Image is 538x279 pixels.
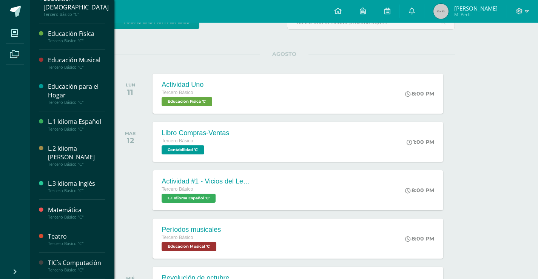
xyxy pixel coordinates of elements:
[407,139,434,145] div: 1:00 PM
[48,206,105,214] div: Matemática
[405,187,434,194] div: 8:00 PM
[162,194,216,203] span: L.1 Idioma Español 'C'
[48,179,105,193] a: L.3 Idioma InglésTercero Básico "C"
[48,100,105,105] div: Tercero Básico "C"
[48,259,105,267] div: TIC´s Computación
[125,131,136,136] div: MAR
[162,145,204,154] span: Contabilidad 'C'
[260,51,308,57] span: AGOSTO
[48,241,105,246] div: Tercero Básico "C"
[48,29,105,38] div: Educación Física
[48,56,105,70] a: Educación MusicalTercero Básico "C"
[454,11,498,18] span: Mi Perfil
[48,179,105,188] div: L.3 Idioma Inglés
[162,129,229,137] div: Libro Compras-Ventas
[126,88,135,97] div: 11
[48,126,105,132] div: Tercero Básico "C"
[162,81,214,89] div: Actividad Uno
[454,5,498,12] span: [PERSON_NAME]
[48,259,105,273] a: TIC´s ComputaciónTercero Básico "C"
[48,82,105,100] div: Educación para el Hogar
[162,187,193,192] span: Tercero Básico
[48,117,105,131] a: L.1 Idioma EspañolTercero Básico "C"
[405,90,434,97] div: 8:00 PM
[48,206,105,220] a: MatemáticaTercero Básico "C"
[433,4,449,19] img: 45x45
[48,56,105,65] div: Educación Musical
[43,12,109,17] div: Tercero Básico "C"
[162,235,193,240] span: Tercero Básico
[48,232,105,246] a: TeatroTercero Básico "C"
[162,177,252,185] div: Actividad #1 - Vicios del LenguaJe
[405,235,434,242] div: 8:00 PM
[162,138,193,143] span: Tercero Básico
[162,90,193,95] span: Tercero Básico
[162,226,221,234] div: Períodos musicales
[48,65,105,70] div: Tercero Básico "C"
[48,144,105,167] a: L.2 Idioma [PERSON_NAME]Tercero Básico "C"
[48,214,105,220] div: Tercero Básico "C"
[162,97,212,106] span: Educación Física 'C'
[48,29,105,43] a: Educación FísicaTercero Básico "C"
[48,267,105,273] div: Tercero Básico "C"
[48,82,105,105] a: Educación para el HogarTercero Básico "C"
[125,136,136,145] div: 12
[48,117,105,126] div: L.1 Idioma Español
[48,232,105,241] div: Teatro
[48,144,105,162] div: L.2 Idioma [PERSON_NAME]
[48,162,105,167] div: Tercero Básico "C"
[48,38,105,43] div: Tercero Básico "C"
[48,188,105,193] div: Tercero Básico "C"
[126,82,135,88] div: LUN
[162,242,216,251] span: Educación Musical 'C'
